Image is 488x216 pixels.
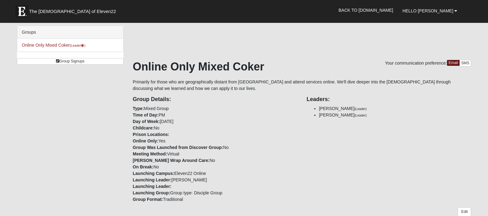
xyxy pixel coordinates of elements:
[70,44,86,47] small: (Leader )
[128,92,302,203] div: Mixed Group PM [DATE] No Yes No Virtual No No Eleven22 Online [PERSON_NAME] Group type: Disciple ...
[133,96,297,103] h4: Group Details:
[334,2,398,18] a: Back to [DOMAIN_NAME]
[133,177,171,182] strong: Launching Leader:
[22,43,86,48] a: Online Only Mixed Coker(Leader)
[12,2,136,18] a: The [DEMOGRAPHIC_DATA] of Eleven22
[307,96,471,103] h4: Leaders:
[133,138,158,143] strong: Online Only:
[398,3,462,19] a: Hello [PERSON_NAME]
[133,164,153,169] strong: On Break:
[133,197,163,202] strong: Group Format:
[133,132,169,137] strong: Prison Locations:
[354,107,367,111] small: (Leader)
[319,112,471,118] li: [PERSON_NAME]
[15,5,28,18] img: Eleven22 logo
[133,145,223,150] strong: Group Was Launched from Discover Group:
[133,158,210,163] strong: [PERSON_NAME] Wrap Around Care:
[17,58,123,65] a: Group Signups
[459,60,471,66] a: SMS
[133,190,170,195] strong: Launching Group:
[354,113,367,117] small: (Leader)
[447,60,460,66] a: Email
[133,184,171,189] strong: Launching Leader:
[133,112,159,117] strong: Time of Day:
[133,119,160,124] strong: Day of Week:
[29,8,116,15] span: The [DEMOGRAPHIC_DATA] of Eleven22
[133,60,471,73] h1: Online Only Mixed Coker
[133,125,154,130] strong: Childcare:
[133,106,144,111] strong: Type:
[17,26,123,39] div: Groups
[385,61,447,66] span: Your communication preference:
[402,8,453,13] span: Hello [PERSON_NAME]
[133,151,167,156] strong: Meeting Method:
[319,105,471,112] li: [PERSON_NAME]
[133,171,174,176] strong: Launching Campus:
